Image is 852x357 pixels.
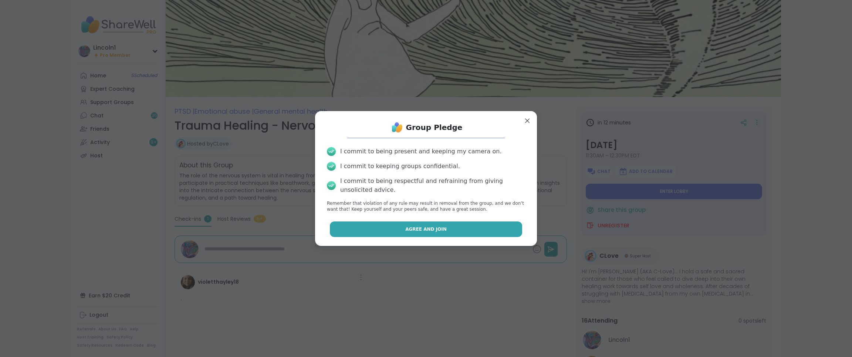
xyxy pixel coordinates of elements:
button: Agree and Join [330,221,523,237]
div: I commit to keeping groups confidential. [340,162,460,171]
span: Agree and Join [405,226,447,233]
div: I commit to being present and keeping my camera on. [340,147,501,156]
div: I commit to being respectful and refraining from giving unsolicited advice. [340,177,525,194]
img: ShareWell Logo [390,120,405,135]
p: Remember that violation of any rule may result in removal from the group, and we don’t want that!... [327,200,525,213]
h1: Group Pledge [406,122,463,133]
